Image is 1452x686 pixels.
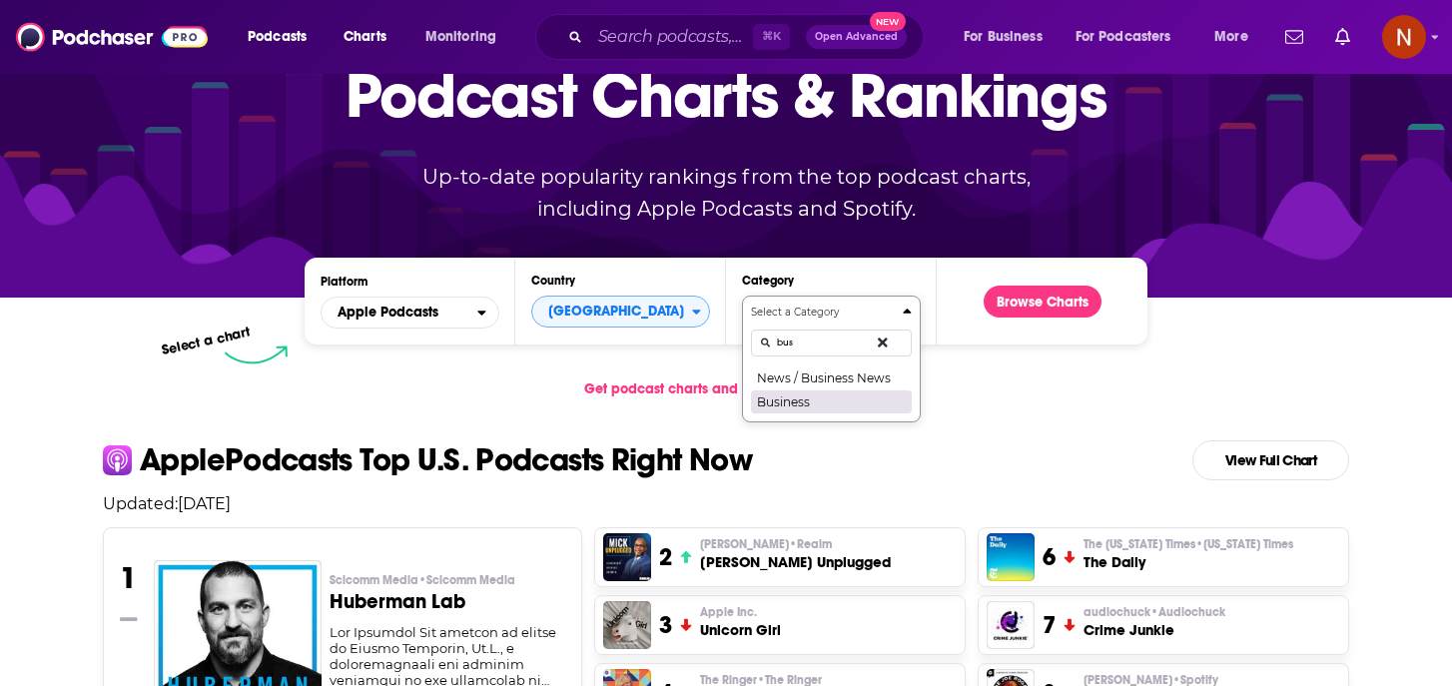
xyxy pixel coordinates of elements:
[531,296,710,328] button: Countries
[870,12,906,31] span: New
[338,306,438,320] span: Apple Podcasts
[330,572,566,588] p: Scicomm Media • Scicomm Media
[321,297,499,329] h2: Platforms
[120,560,137,596] h3: 1
[700,552,891,572] h3: [PERSON_NAME] Unplugged
[789,537,832,551] span: • Realm
[160,324,252,358] p: Select a chart
[1084,604,1225,640] a: audiochuck•AudiochuckCrime Junkie
[700,620,781,640] h3: Unicorn Girl
[700,604,757,620] span: Apple Inc.
[815,32,898,42] span: Open Advanced
[659,542,672,572] h3: 2
[950,21,1068,53] button: open menu
[1084,620,1225,640] h3: Crime Junkie
[87,494,1365,513] p: Updated: [DATE]
[1200,21,1273,53] button: open menu
[225,345,288,364] img: select arrow
[16,18,208,56] img: Podchaser - Follow, Share and Rate Podcasts
[1084,604,1225,620] span: audiochuck
[751,308,895,318] h4: Select a Category
[411,21,522,53] button: open menu
[1043,610,1056,640] h3: 7
[964,23,1043,51] span: For Business
[751,365,912,389] button: News / Business News
[248,23,307,51] span: Podcasts
[1382,15,1426,59] button: Show profile menu
[140,444,752,476] p: Apple Podcasts Top U.S. Podcasts Right Now
[1382,15,1426,59] img: User Profile
[753,24,790,50] span: ⌘ K
[103,445,132,474] img: apple Icon
[382,161,1070,225] p: Up-to-date popularity rankings from the top podcast charts, including Apple Podcasts and Spotify.
[331,21,398,53] a: Charts
[1382,15,1426,59] span: Logged in as AdelNBM
[554,14,943,60] div: Search podcasts, credits, & more...
[590,21,753,53] input: Search podcasts, credits, & more...
[700,536,832,552] span: [PERSON_NAME]
[1043,542,1056,572] h3: 6
[806,25,907,49] button: Open AdvancedNew
[568,364,883,413] a: Get podcast charts and rankings via API
[344,23,386,51] span: Charts
[1084,536,1293,552] p: The New York Times • New York Times
[700,604,781,640] a: Apple Inc.Unicorn Girl
[700,536,891,572] a: [PERSON_NAME]•Realm[PERSON_NAME] Unplugged
[751,330,912,356] input: Search Categories...
[418,573,515,587] span: • Scicomm Media
[1084,536,1293,552] span: The [US_STATE] Times
[321,297,499,329] button: open menu
[584,380,847,397] span: Get podcast charts and rankings via API
[330,572,515,588] span: Scicomm Media
[1214,23,1248,51] span: More
[700,604,781,620] p: Apple Inc.
[1277,20,1311,54] a: Show notifications dropdown
[1063,21,1200,53] button: open menu
[742,296,921,422] button: Categories
[1084,536,1293,572] a: The [US_STATE] Times•[US_STATE] TimesThe Daily
[532,295,692,329] span: [GEOGRAPHIC_DATA]
[330,572,566,624] a: Scicomm Media•Scicomm MediaHuberman Lab
[603,601,651,649] img: Unicorn Girl
[987,601,1035,649] img: Crime Junkie
[346,30,1107,160] p: Podcast Charts & Rankings
[984,286,1101,318] button: Browse Charts
[1084,604,1225,620] p: audiochuck • Audiochuck
[330,592,566,612] h3: Huberman Lab
[1195,537,1293,551] span: • [US_STATE] Times
[1150,605,1225,619] span: • Audiochuck
[1084,552,1293,572] h3: The Daily
[1076,23,1171,51] span: For Podcasters
[1327,20,1358,54] a: Show notifications dropdown
[751,389,912,413] button: Business
[700,536,891,552] p: Mick Hunt • Realm
[1192,440,1349,480] a: View Full Chart
[659,610,672,640] h3: 3
[603,533,651,581] img: Mick Unplugged
[987,533,1035,581] img: The Daily
[234,21,333,53] button: open menu
[425,23,496,51] span: Monitoring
